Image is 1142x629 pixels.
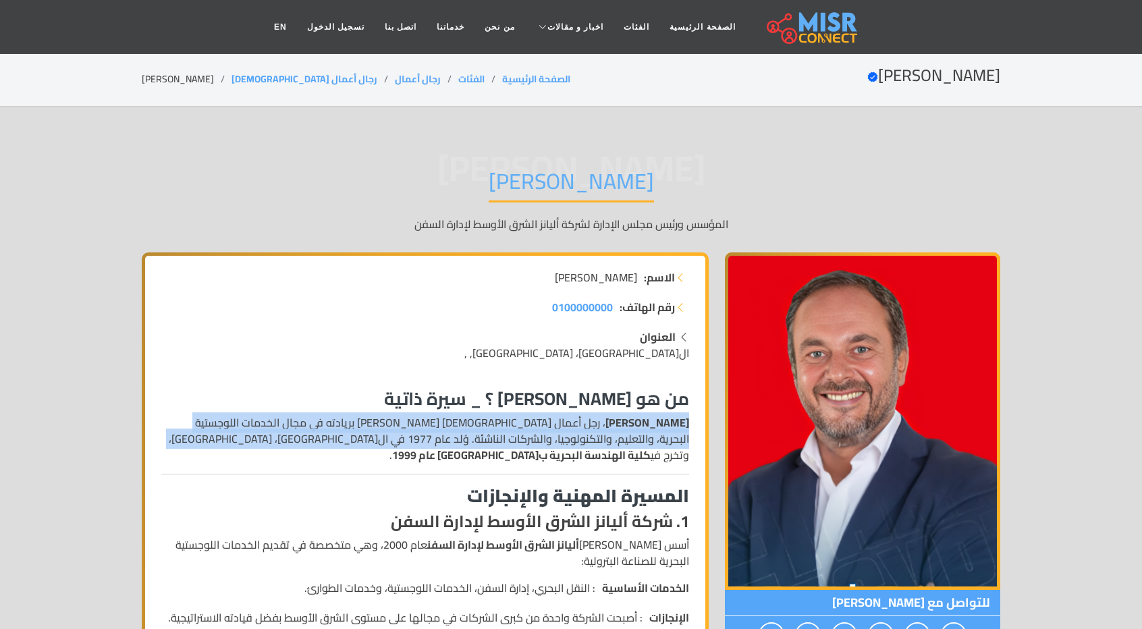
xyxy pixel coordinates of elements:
[525,14,614,40] a: اخبار و مقالات
[659,14,745,40] a: الصفحة الرئيسية
[640,327,676,347] strong: العنوان
[644,269,675,285] strong: الاسم:
[395,70,441,88] a: رجال أعمال
[458,70,485,88] a: الفئات
[375,14,427,40] a: اتصل بنا
[464,343,689,363] span: ال[GEOGRAPHIC_DATA]، [GEOGRAPHIC_DATA], ,
[502,70,570,88] a: الصفحة الرئيسية
[427,14,474,40] a: خدماتنا
[427,535,579,555] strong: أليانز الشرق الأوسط لإدارة السفن
[142,72,232,86] li: [PERSON_NAME]
[767,10,857,44] img: main.misr_connect
[392,445,651,465] strong: كلية الهندسة البحرية ب[GEOGRAPHIC_DATA] عام 1999
[725,590,1000,616] span: للتواصل مع [PERSON_NAME]
[297,14,375,40] a: تسجيل الدخول
[161,580,689,596] li: : النقل البحري، إدارة السفن، الخدمات اللوجستية، وخدمات الطوارئ.
[725,252,1000,590] img: أحمد طارق خليل
[602,580,689,596] strong: الخدمات الأساسية
[489,168,654,202] h1: [PERSON_NAME]
[867,72,878,82] svg: Verified account
[552,299,613,315] a: 0100000000
[232,70,377,88] a: رجال أعمال [DEMOGRAPHIC_DATA]
[391,506,689,537] strong: 1. شركة أليانز الشرق الأوسط لإدارة السفن
[474,14,524,40] a: من نحن
[161,609,689,626] li: : أصبحت الشركة واحدة من كبرى الشركات في مجالها على مستوى الشرق الأوسط بفضل قيادته الاستراتيجية.
[161,537,689,569] p: أسس [PERSON_NAME] عام 2000، وهي متخصصة في تقديم الخدمات اللوجستية البحرية للصناعة البترولية:
[161,388,689,409] h3: من هو [PERSON_NAME] ؟ _ سيرة ذاتية
[649,609,689,626] strong: الإنجازات
[161,414,689,463] p: ، رجل أعمال [DEMOGRAPHIC_DATA] [PERSON_NAME] بريادته في مجال الخدمات اللوجستية البحرية، والتعليم،...
[614,14,659,40] a: الفئات
[555,269,637,285] span: [PERSON_NAME]
[467,479,689,512] strong: المسيرة المهنية والإنجازات
[264,14,297,40] a: EN
[552,297,613,317] span: 0100000000
[605,412,689,433] strong: [PERSON_NAME]
[867,66,1000,86] h2: [PERSON_NAME]
[620,299,675,315] strong: رقم الهاتف:
[142,216,1000,232] p: المؤسس ورئيس مجلس الإدارة لشركة أليانز الشرق الأوسط لإدارة السفن
[547,21,604,33] span: اخبار و مقالات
